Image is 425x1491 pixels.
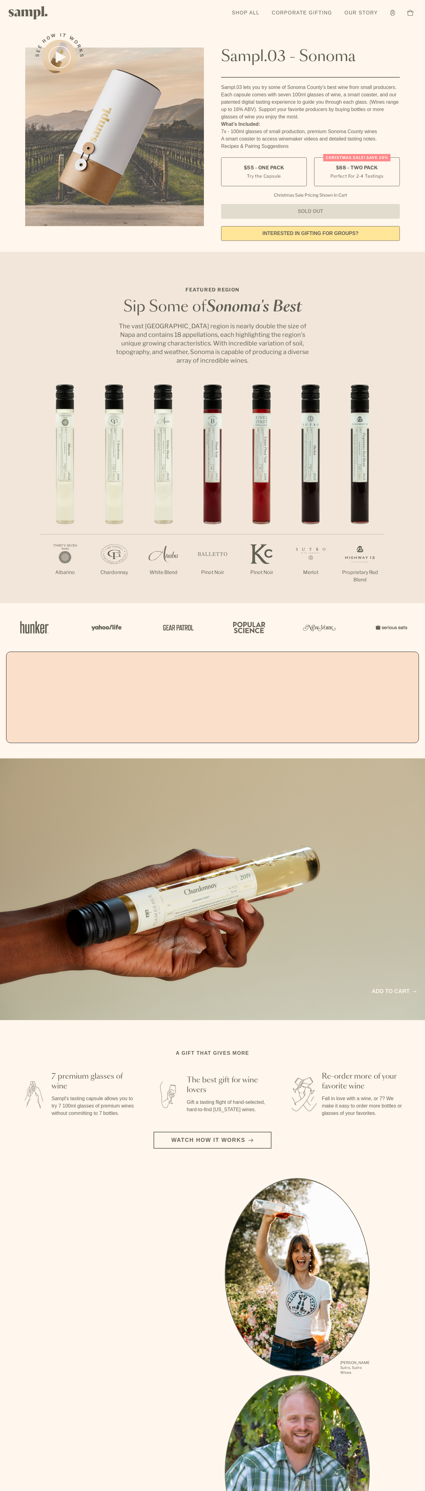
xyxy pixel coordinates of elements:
[206,300,302,314] em: Sonoma's Best
[114,300,311,314] h2: Sip Some of
[322,1095,405,1117] p: Fall in love with a wine, or 7? We make it easy to order more bottles or glasses of your favorites.
[52,1095,135,1117] p: Sampl's tasting capsule allows you to try 7 100ml glasses of premium wines without committing to ...
[41,569,90,576] p: Albarino
[52,1072,135,1091] h3: 7 premium glasses of wine
[90,384,139,596] li: 2 / 7
[237,569,286,576] p: Pinot Noir
[221,135,400,143] li: A smart coaster to access winemaker videos and detailed tasting notes.
[221,48,400,66] h1: Sampl.03 - Sonoma
[229,6,263,20] a: Shop All
[221,143,400,150] li: Recipes & Pairing Suggestions
[139,569,188,576] p: White Blend
[372,614,409,641] img: Artboard_7_5b34974b-f019-449e-91fb-745f8d0877ee_x450.png
[114,286,311,294] p: Featured Region
[221,128,400,135] li: 7x - 100ml glasses of small production, premium Sonoma County wines
[158,614,195,641] img: Artboard_5_7fdae55a-36fd-43f7-8bfd-f74a06a2878e_x450.png
[221,84,400,121] div: Sampl.03 lets you try some of Sonoma County's best wine from small producers. Each capsule comes ...
[16,614,53,641] img: Artboard_1_c8cd28af-0030-4af1-819c-248e302c7f06_x450.png
[221,121,260,127] strong: What’s Included:
[154,1132,271,1149] button: Watch how it works
[237,384,286,596] li: 5 / 7
[322,1072,405,1091] h3: Re-order more of your favorite wine
[269,6,335,20] a: Corporate Gifting
[90,569,139,576] p: Chardonnay
[25,48,204,226] img: Sampl.03 - Sonoma
[372,987,416,996] a: Add to cart
[42,40,77,74] button: See how it works
[271,192,350,198] li: Christmas Sale Pricing Shown In Cart
[244,164,284,171] span: $55 - One Pack
[336,164,378,171] span: $88 - Two Pack
[335,569,384,584] p: Proprietary Red Blend
[221,226,400,241] a: interested in gifting for groups?
[335,384,384,603] li: 7 / 7
[87,614,124,641] img: Artboard_6_04f9a106-072f-468a-bdd7-f11783b05722_x450.png
[41,384,90,596] li: 1 / 7
[9,6,48,19] img: Sampl logo
[188,569,237,576] p: Pinot Noir
[301,614,338,641] img: Artboard_3_0b291449-6e8c-4d07-b2c2-3f3601a19cd1_x450.png
[286,569,335,576] p: Merlot
[286,384,335,596] li: 6 / 7
[330,173,383,179] small: Perfect For 2-4 Tastings
[230,614,267,641] img: Artboard_4_28b4d326-c26e-48f9-9c80-911f17d6414e_x450.png
[247,173,281,179] small: Try the Capsule
[221,204,400,219] button: Sold Out
[340,1360,370,1375] p: [PERSON_NAME] Sutro, Sutro Wines
[139,384,188,596] li: 3 / 7
[188,384,237,596] li: 4 / 7
[187,1075,270,1095] h3: The best gift for wine lovers
[341,6,381,20] a: Our Story
[187,1099,270,1113] p: Gift a tasting flight of hand-selected, hard-to-find [US_STATE] wines.
[114,322,311,365] p: The vast [GEOGRAPHIC_DATA] region is nearly double the size of Napa and contains 18 appellations,...
[176,1050,249,1057] h2: A gift that gives more
[323,154,391,161] div: Christmas SALE! Save 20%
